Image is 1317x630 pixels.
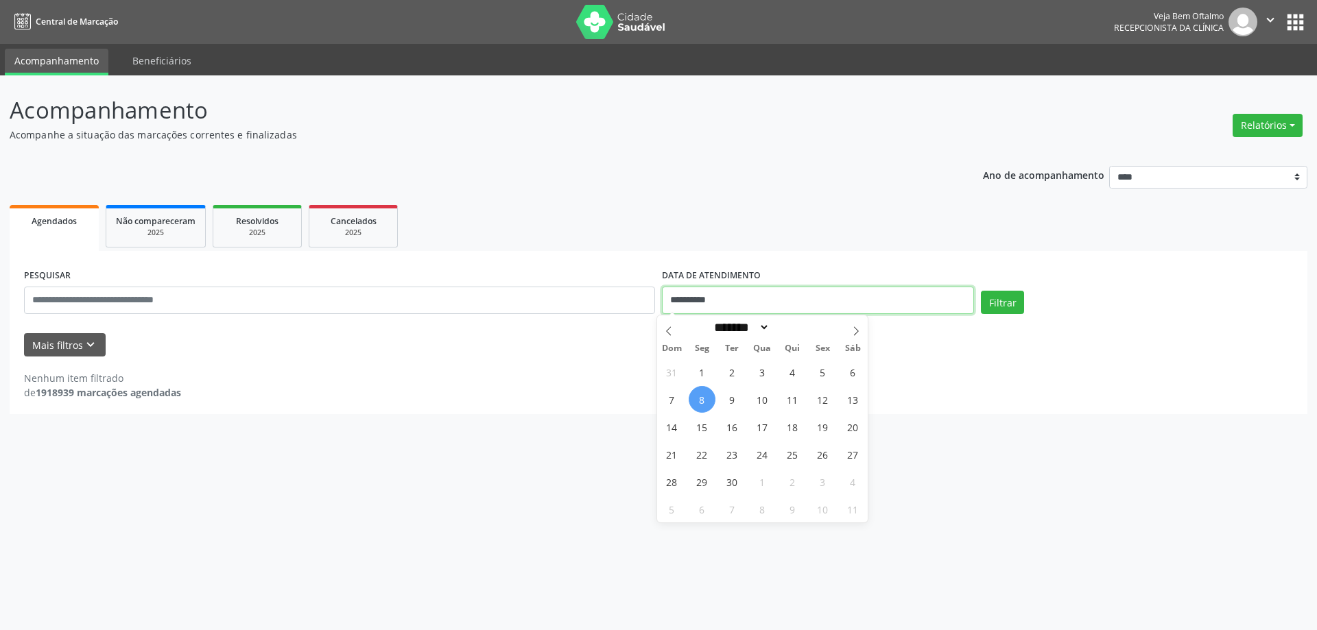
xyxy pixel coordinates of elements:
[1263,12,1278,27] i: 
[840,441,866,468] span: Setembro 27, 2025
[236,215,278,227] span: Resolvidos
[24,385,181,400] div: de
[747,344,777,353] span: Qua
[749,441,776,468] span: Setembro 24, 2025
[10,93,918,128] p: Acompanhamento
[32,215,77,227] span: Agendados
[809,496,836,522] span: Outubro 10, 2025
[116,215,195,227] span: Não compareceram
[749,413,776,440] span: Setembro 17, 2025
[1229,8,1257,36] img: img
[719,441,746,468] span: Setembro 23, 2025
[1257,8,1283,36] button: 
[687,344,717,353] span: Seg
[770,320,815,335] input: Year
[809,468,836,495] span: Outubro 3, 2025
[662,265,761,287] label: DATA DE ATENDIMENTO
[10,10,118,33] a: Central de Marcação
[658,468,685,495] span: Setembro 28, 2025
[24,371,181,385] div: Nenhum item filtrado
[749,386,776,413] span: Setembro 10, 2025
[658,413,685,440] span: Setembro 14, 2025
[1233,114,1303,137] button: Relatórios
[689,496,715,522] span: Outubro 6, 2025
[809,359,836,385] span: Setembro 5, 2025
[749,496,776,522] span: Outubro 8, 2025
[807,344,838,353] span: Sex
[749,468,776,495] span: Outubro 1, 2025
[719,359,746,385] span: Setembro 2, 2025
[689,386,715,413] span: Setembro 8, 2025
[779,386,806,413] span: Setembro 11, 2025
[1283,10,1307,34] button: apps
[689,441,715,468] span: Setembro 22, 2025
[5,49,108,75] a: Acompanhamento
[657,344,687,353] span: Dom
[779,359,806,385] span: Setembro 4, 2025
[658,359,685,385] span: Agosto 31, 2025
[809,386,836,413] span: Setembro 12, 2025
[779,413,806,440] span: Setembro 18, 2025
[779,468,806,495] span: Outubro 2, 2025
[116,228,195,238] div: 2025
[24,265,71,287] label: PESQUISAR
[840,496,866,522] span: Outubro 11, 2025
[24,333,106,357] button: Mais filtroskeyboard_arrow_down
[840,413,866,440] span: Setembro 20, 2025
[809,413,836,440] span: Setembro 19, 2025
[658,386,685,413] span: Setembro 7, 2025
[1114,10,1224,22] div: Veja Bem Oftalmo
[779,441,806,468] span: Setembro 25, 2025
[777,344,807,353] span: Qui
[840,359,866,385] span: Setembro 6, 2025
[719,496,746,522] span: Outubro 7, 2025
[331,215,377,227] span: Cancelados
[838,344,868,353] span: Sáb
[83,337,98,352] i: keyboard_arrow_down
[689,359,715,385] span: Setembro 1, 2025
[809,441,836,468] span: Setembro 26, 2025
[749,359,776,385] span: Setembro 3, 2025
[779,496,806,522] span: Outubro 9, 2025
[36,16,118,27] span: Central de Marcação
[1114,22,1224,34] span: Recepcionista da clínica
[689,413,715,440] span: Setembro 15, 2025
[223,228,292,238] div: 2025
[981,291,1024,314] button: Filtrar
[123,49,201,73] a: Beneficiários
[840,386,866,413] span: Setembro 13, 2025
[689,468,715,495] span: Setembro 29, 2025
[10,128,918,142] p: Acompanhe a situação das marcações correntes e finalizadas
[658,496,685,522] span: Outubro 5, 2025
[840,468,866,495] span: Outubro 4, 2025
[36,386,181,399] strong: 1918939 marcações agendadas
[719,468,746,495] span: Setembro 30, 2025
[319,228,388,238] div: 2025
[710,320,770,335] select: Month
[983,166,1104,183] p: Ano de acompanhamento
[658,441,685,468] span: Setembro 21, 2025
[719,386,746,413] span: Setembro 9, 2025
[717,344,747,353] span: Ter
[719,413,746,440] span: Setembro 16, 2025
